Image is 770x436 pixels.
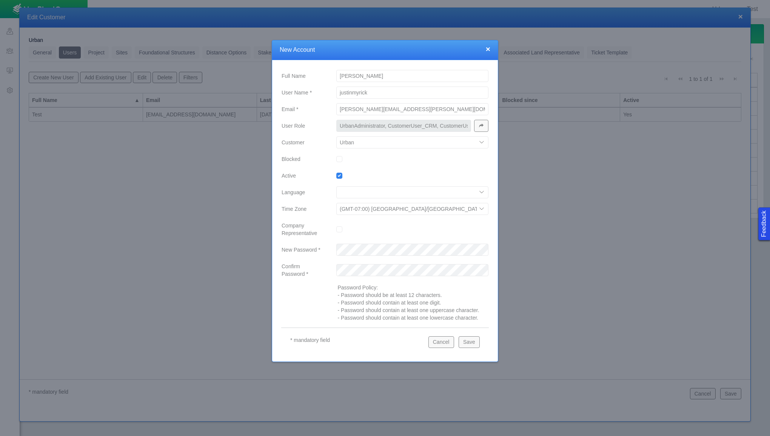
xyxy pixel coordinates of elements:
button: Cancel [428,336,454,348]
h4: New Account [280,46,490,54]
label: Blocked [276,152,330,166]
label: Active [276,169,330,182]
label: User Role [276,119,330,133]
label: Full Name [276,69,330,83]
button: close [486,45,490,53]
span: * mandatory field [290,337,330,343]
label: Customer [276,136,330,149]
label: Language [276,186,330,199]
label: New Password * [276,243,330,257]
span: Password Policy: - Password should be at least 12 characters. - Password should contain at least ... [338,284,479,321]
label: Email * [276,102,330,116]
button: Save [459,336,480,348]
label: User Name * [276,86,330,99]
label: Company Representative [276,219,330,240]
label: Confirm Password * [276,260,330,281]
label: Time Zone [276,202,330,216]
